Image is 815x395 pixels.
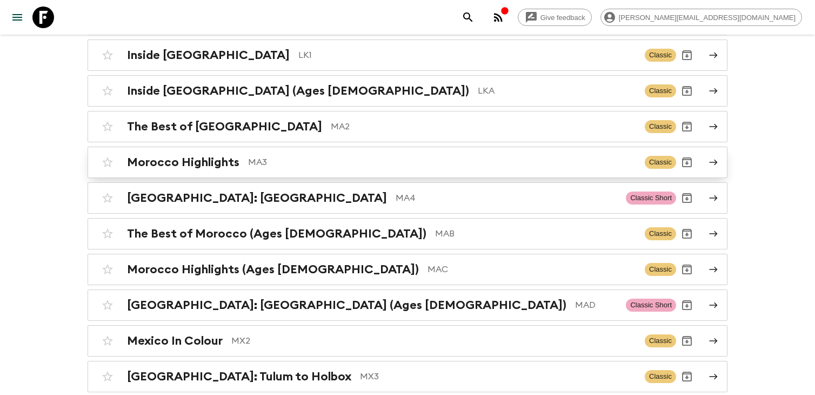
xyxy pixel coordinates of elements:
[360,370,636,383] p: MX3
[88,40,727,71] a: Inside [GEOGRAPHIC_DATA]LK1ClassicArchive
[676,152,698,173] button: Archive
[127,48,290,62] h2: Inside [GEOGRAPHIC_DATA]
[626,192,676,205] span: Classic Short
[88,111,727,142] a: The Best of [GEOGRAPHIC_DATA]MA2ClassicArchive
[535,14,591,22] span: Give feedback
[127,227,426,241] h2: The Best of Morocco (Ages [DEMOGRAPHIC_DATA])
[127,120,322,134] h2: The Best of [GEOGRAPHIC_DATA]
[88,218,727,249] a: The Best of Morocco (Ages [DEMOGRAPHIC_DATA])MABClassicArchive
[676,330,698,352] button: Archive
[645,263,676,276] span: Classic
[626,299,676,312] span: Classic Short
[88,75,727,107] a: Inside [GEOGRAPHIC_DATA] (Ages [DEMOGRAPHIC_DATA])LKAClassicArchive
[645,84,676,97] span: Classic
[478,84,636,97] p: LKA
[676,259,698,280] button: Archive
[231,334,636,347] p: MX2
[6,6,28,28] button: menu
[127,262,419,276] h2: Morocco Highlights (Ages [DEMOGRAPHIC_DATA])
[427,263,636,276] p: MAC
[518,9,592,26] a: Give feedback
[88,147,727,178] a: Morocco HighlightsMA3ClassicArchive
[396,192,617,205] p: MA4
[676,44,698,66] button: Archive
[88,289,727,321] a: [GEOGRAPHIC_DATA]: [GEOGRAPHIC_DATA] (Ages [DEMOGRAPHIC_DATA])MADClassic ShortArchive
[676,223,698,245] button: Archive
[127,191,387,205] h2: [GEOGRAPHIC_DATA]: [GEOGRAPHIC_DATA]
[127,155,239,169] h2: Morocco Highlights
[613,14,801,22] span: [PERSON_NAME][EMAIL_ADDRESS][DOMAIN_NAME]
[127,334,223,348] h2: Mexico In Colour
[88,254,727,285] a: Morocco Highlights (Ages [DEMOGRAPHIC_DATA])MACClassicArchive
[645,334,676,347] span: Classic
[676,294,698,316] button: Archive
[645,120,676,133] span: Classic
[645,370,676,383] span: Classic
[88,361,727,392] a: [GEOGRAPHIC_DATA]: Tulum to HolboxMX3ClassicArchive
[676,187,698,209] button: Archive
[298,49,636,62] p: LK1
[435,227,636,240] p: MAB
[645,227,676,240] span: Classic
[676,366,698,387] button: Archive
[88,325,727,357] a: Mexico In ColourMX2ClassicArchive
[88,182,727,214] a: [GEOGRAPHIC_DATA]: [GEOGRAPHIC_DATA]MA4Classic ShortArchive
[127,370,351,384] h2: [GEOGRAPHIC_DATA]: Tulum to Holbox
[676,80,698,102] button: Archive
[575,299,617,312] p: MAD
[600,9,802,26] div: [PERSON_NAME][EMAIL_ADDRESS][DOMAIN_NAME]
[645,49,676,62] span: Classic
[457,6,479,28] button: search adventures
[645,156,676,169] span: Classic
[676,116,698,137] button: Archive
[127,298,566,312] h2: [GEOGRAPHIC_DATA]: [GEOGRAPHIC_DATA] (Ages [DEMOGRAPHIC_DATA])
[248,156,636,169] p: MA3
[127,84,469,98] h2: Inside [GEOGRAPHIC_DATA] (Ages [DEMOGRAPHIC_DATA])
[331,120,636,133] p: MA2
